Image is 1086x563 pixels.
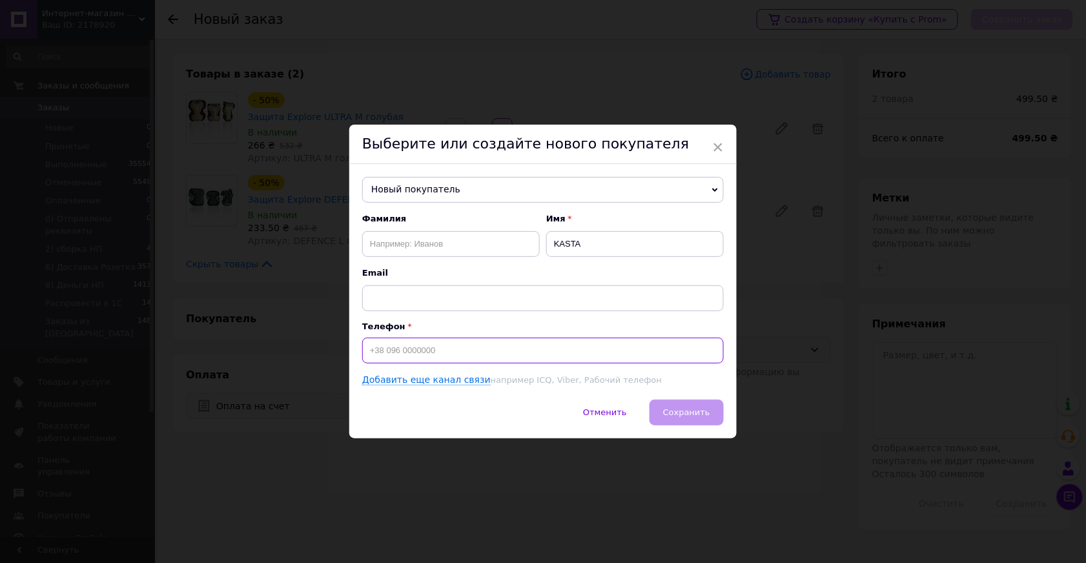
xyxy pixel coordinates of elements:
[362,374,491,385] a: Добавить еще канал связи
[362,338,724,363] input: +38 096 0000000
[569,400,640,425] button: Отменить
[362,231,540,257] input: Например: Иванов
[546,231,724,257] input: Например: Иван
[349,125,737,164] div: Выберите или создайте нового покупателя
[583,407,627,417] span: Отменить
[546,213,724,225] span: Имя
[362,213,540,225] span: Фамилия
[491,375,662,385] span: например ICQ, Viber, Рабочий телефон
[362,322,724,331] p: Телефон
[362,177,724,203] span: Новый покупатель
[712,136,724,158] span: ×
[362,267,724,279] span: Email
